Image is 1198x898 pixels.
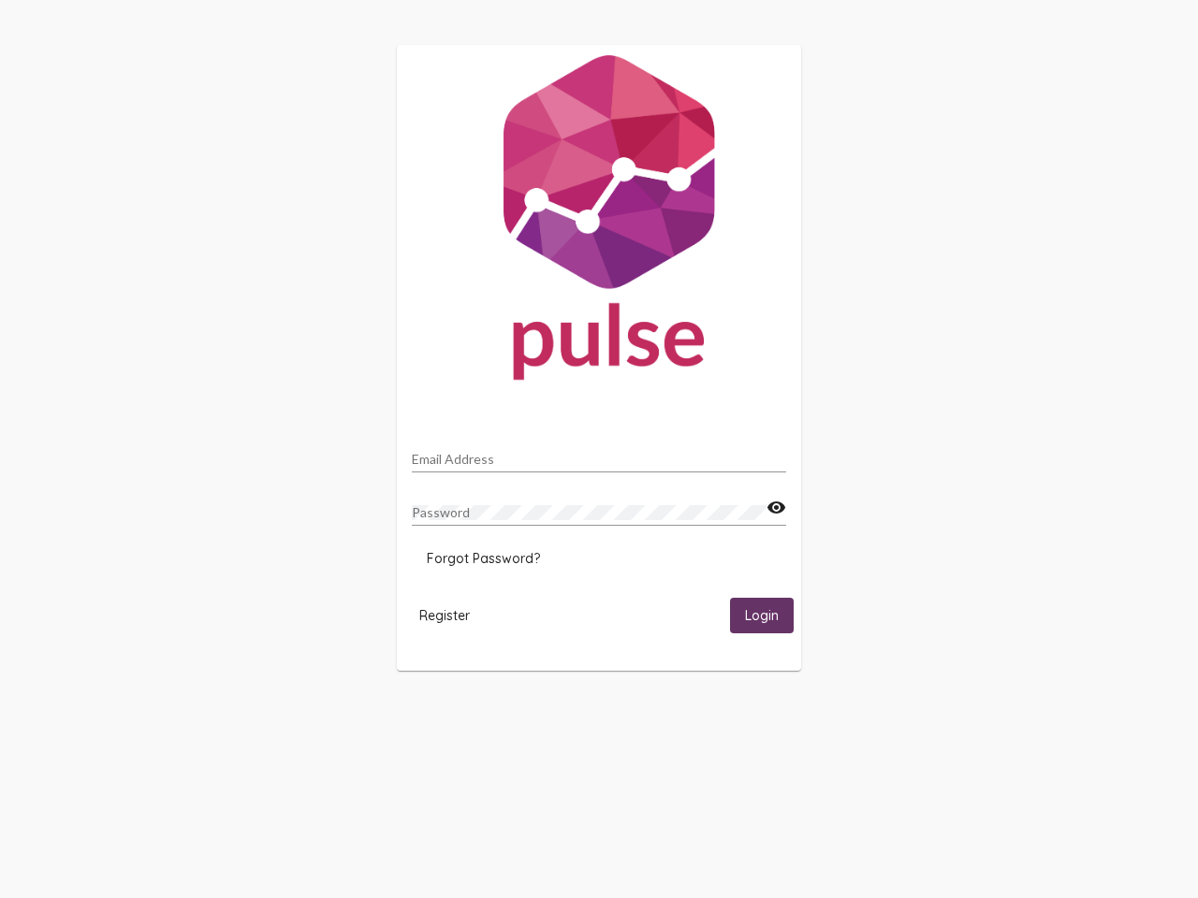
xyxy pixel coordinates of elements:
[730,598,794,632] button: Login
[397,45,801,398] img: Pulse For Good Logo
[419,607,470,624] span: Register
[767,497,786,519] mat-icon: visibility
[427,550,540,567] span: Forgot Password?
[404,598,485,632] button: Register
[745,608,779,625] span: Login
[412,542,555,575] button: Forgot Password?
